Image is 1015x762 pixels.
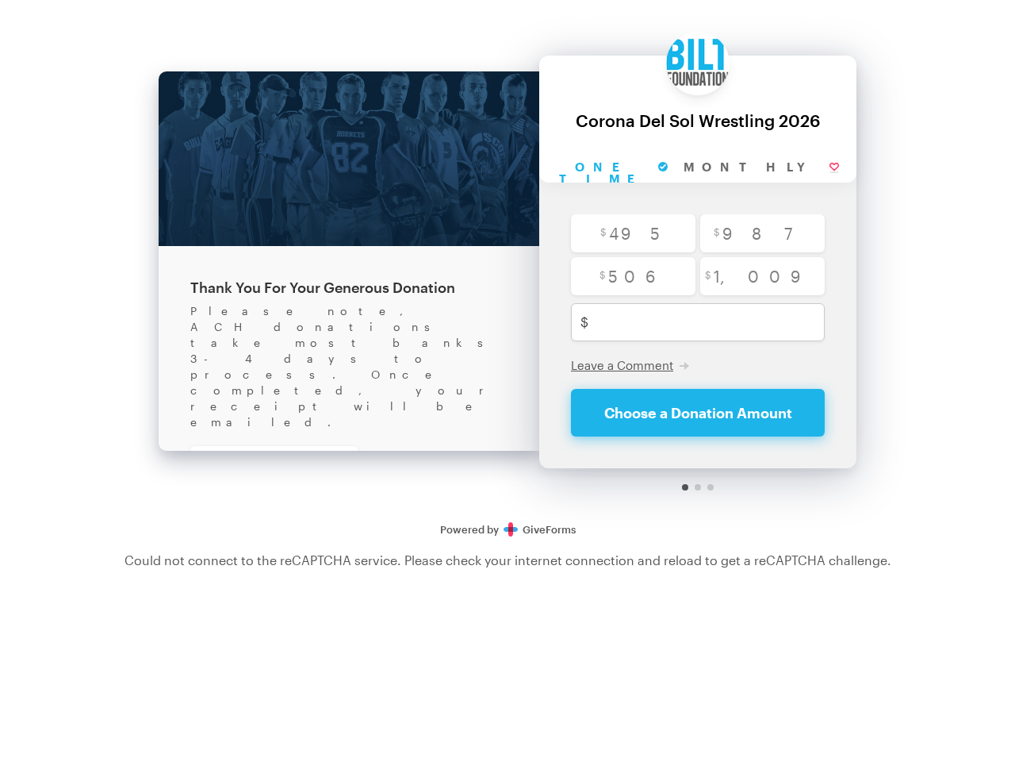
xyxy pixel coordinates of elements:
[190,446,358,476] a: Share this Fundraiser
[571,357,689,373] button: Leave a Comment
[571,389,825,437] button: Choose a Donation Amount
[124,552,891,568] div: Could not connect to the reCAPTCHA service. Please check your internet connection and reload to g...
[190,303,507,430] div: Please note, ACH donations take most banks 3-4 days to process. Once completed, your receipt will...
[190,278,507,297] div: Thank You For Your Generous Donation
[440,523,576,536] a: Secure DonationsPowered byGiveForms
[571,358,673,372] span: Leave a Comment
[159,71,539,246] img: Multi-Sport.jpg
[555,111,841,129] div: Corona Del Sol Wrestling 2026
